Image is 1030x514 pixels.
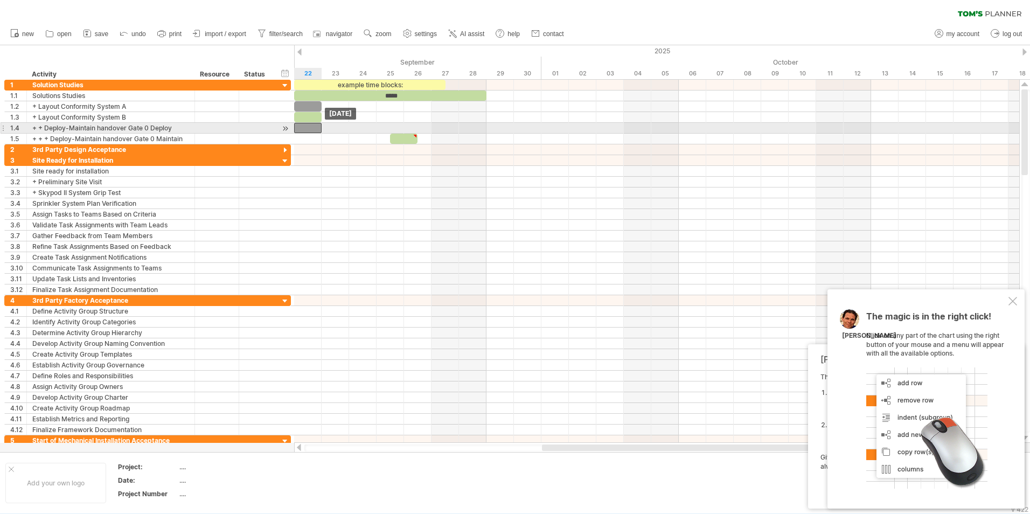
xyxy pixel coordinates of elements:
div: 4.6 [10,360,26,370]
div: 1.5 [10,134,26,144]
div: Create Task Assignment Notifications [32,252,189,262]
div: Communicate Task Assignments to Teams [32,263,189,273]
div: 4.1 [10,306,26,316]
div: Define Roles and Responsibilities [32,371,189,381]
div: Start of Mechanical Installation Acceptance [32,435,189,446]
span: print [169,30,182,38]
div: Add your own logo [5,463,106,503]
div: Sunday, 28 September 2025 [459,68,486,79]
div: Assign Activity Group Owners [32,381,189,392]
div: [PERSON_NAME]'s AI-assistant [820,354,1006,365]
div: 3.4 [10,198,26,209]
a: print [155,27,185,41]
div: + Preliminary Site Visit [32,177,189,187]
div: Saturday, 4 October 2025 [624,68,651,79]
div: 3.10 [10,263,26,273]
div: Friday, 17 October 2025 [981,68,1008,79]
div: 4.7 [10,371,26,381]
span: zoom [375,30,391,38]
div: .... [179,476,270,485]
a: undo [117,27,149,41]
div: Monday, 13 October 2025 [871,68,899,79]
div: 1.1 [10,91,26,101]
div: Thursday, 2 October 2025 [569,68,596,79]
div: 3.2 [10,177,26,187]
div: Tuesday, 7 October 2025 [706,68,734,79]
span: navigator [326,30,352,38]
a: AI assist [446,27,488,41]
a: zoom [361,27,394,41]
div: + + Deploy-Maintain handover Gate 0 Deploy [32,123,189,133]
div: Monday, 29 September 2025 [486,68,514,79]
div: 3.7 [10,231,26,241]
div: + Layout Conformity System A [32,101,189,112]
div: Determine Activity Group Hierarchy [32,328,189,338]
div: Solutions Studies [32,91,189,101]
a: open [43,27,75,41]
div: Click on any part of the chart using the right button of your mouse and a menu will appear with a... [866,312,1006,489]
div: Sprinkler System Plan Verification [32,198,189,209]
div: [PERSON_NAME] [842,331,896,341]
div: Identify Activity Group Categories [32,317,189,327]
div: 4.3 [10,328,26,338]
div: Develop Activity Group Charter [32,392,189,402]
div: 3.1 [10,166,26,176]
div: Sunday, 5 October 2025 [651,68,679,79]
a: import / export [190,27,249,41]
div: 4.2 [10,317,26,327]
div: 5 [10,435,26,446]
span: settings [415,30,437,38]
div: Wednesday, 24 September 2025 [349,68,377,79]
div: Establish Activity Group Governance [32,360,189,370]
div: 3.9 [10,252,26,262]
div: Create Activity Group Roadmap [32,403,189,413]
div: Friday, 10 October 2025 [789,68,816,79]
div: Develop Activity Group Naming Convention [32,338,189,349]
a: help [493,27,523,41]
div: The [PERSON_NAME]'s AI-assist can help you in two ways: Give it a try! With the undo button in th... [820,373,1006,499]
div: 2 [10,144,26,155]
span: my account [947,30,979,38]
div: Site ready for installation [32,166,189,176]
div: 4.11 [10,414,26,424]
div: 4.9 [10,392,26,402]
div: .... [179,489,270,498]
a: contact [528,27,567,41]
div: v 422 [1011,505,1028,513]
div: Refine Task Assignments Based on Feedback [32,241,189,252]
div: Validate Task Assignments with Team Leads [32,220,189,230]
div: 4 [10,295,26,305]
div: Monday, 22 September 2025 [294,68,322,79]
span: undo [131,30,146,38]
div: .... [179,462,270,471]
div: 4.10 [10,403,26,413]
div: Thursday, 9 October 2025 [761,68,789,79]
div: + + + Deploy-Maintain handover Gate 0 Maintain [32,134,189,144]
div: Establish Metrics and Reporting [32,414,189,424]
div: 3.6 [10,220,26,230]
div: Resource [200,69,233,80]
div: Wednesday, 8 October 2025 [734,68,761,79]
div: 4.5 [10,349,26,359]
div: + Skypod II System Grip Test [32,187,189,198]
div: Wednesday, 15 October 2025 [926,68,954,79]
div: Project Number [118,489,177,498]
div: 1.4 [10,123,26,133]
div: 4.12 [10,425,26,435]
span: log out [1003,30,1022,38]
a: log out [988,27,1025,41]
div: Monday, 6 October 2025 [679,68,706,79]
a: navigator [311,27,356,41]
span: save [95,30,108,38]
div: 4.8 [10,381,26,392]
div: Date: [118,476,177,485]
div: 3 [10,155,26,165]
div: 1.2 [10,101,26,112]
div: scroll to activity [280,123,290,134]
div: Tuesday, 23 September 2025 [322,68,349,79]
div: Site Ready for Installation [32,155,189,165]
div: Create Activity Group Templates [32,349,189,359]
div: Finalize Framework Documentation [32,425,189,435]
div: Project: [118,462,177,471]
div: 1 [10,80,26,90]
